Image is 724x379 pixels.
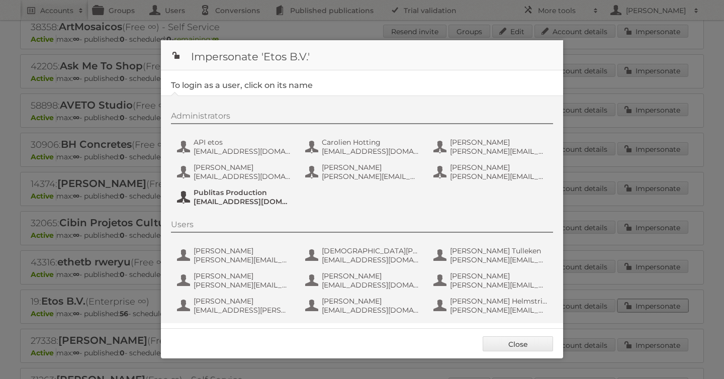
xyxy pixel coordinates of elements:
button: [PERSON_NAME] [PERSON_NAME][EMAIL_ADDRESS][DOMAIN_NAME] [176,270,294,291]
span: [EMAIL_ADDRESS][DOMAIN_NAME] [322,255,419,264]
button: [PERSON_NAME] [PERSON_NAME][EMAIL_ADDRESS][PERSON_NAME][PERSON_NAME][DOMAIN_NAME] [432,137,551,157]
span: [PERSON_NAME][EMAIL_ADDRESS][PERSON_NAME][DOMAIN_NAME] [322,172,419,181]
span: [PERSON_NAME] [194,297,291,306]
button: [PERSON_NAME] [EMAIL_ADDRESS][DOMAIN_NAME] [304,296,422,316]
span: Carolien Hotting [322,138,419,147]
span: [PERSON_NAME][EMAIL_ADDRESS][PERSON_NAME][PERSON_NAME][DOMAIN_NAME] [450,147,548,156]
h1: Impersonate 'Etos B.V.' [161,40,563,70]
span: [PERSON_NAME] [194,163,291,172]
span: [PERSON_NAME] [322,163,419,172]
span: [EMAIL_ADDRESS][DOMAIN_NAME] [322,306,419,315]
span: [PERSON_NAME][EMAIL_ADDRESS][DOMAIN_NAME] [450,306,548,315]
span: [EMAIL_ADDRESS][DOMAIN_NAME] [322,147,419,156]
button: [PERSON_NAME] Helmstrijd [PERSON_NAME][EMAIL_ADDRESS][DOMAIN_NAME] [432,296,551,316]
span: [PERSON_NAME][EMAIL_ADDRESS][PERSON_NAME][DOMAIN_NAME] [194,255,291,264]
div: Users [171,220,553,233]
span: [PERSON_NAME] [194,271,291,280]
span: [PERSON_NAME] [322,271,419,280]
button: API etos [EMAIL_ADDRESS][DOMAIN_NAME] [176,137,294,157]
span: [PERSON_NAME] Tulleken [450,246,548,255]
legend: To login as a user, click on its name [171,80,313,90]
a: Close [483,336,553,351]
button: Publitas Production [EMAIL_ADDRESS][DOMAIN_NAME] [176,187,294,207]
button: [PERSON_NAME] [PERSON_NAME][EMAIL_ADDRESS][PERSON_NAME][DOMAIN_NAME] [176,245,294,265]
span: API etos [194,138,291,147]
button: [PERSON_NAME] [PERSON_NAME][EMAIL_ADDRESS][DOMAIN_NAME] [432,270,551,291]
button: Carolien Hotting [EMAIL_ADDRESS][DOMAIN_NAME] [304,137,422,157]
span: [EMAIL_ADDRESS][DOMAIN_NAME] [194,172,291,181]
span: Publitas Production [194,188,291,197]
span: [PERSON_NAME][EMAIL_ADDRESS][DOMAIN_NAME] [450,280,548,290]
span: [PERSON_NAME] [450,271,548,280]
button: [PERSON_NAME] [EMAIL_ADDRESS][PERSON_NAME][DOMAIN_NAME] [176,296,294,316]
span: [PERSON_NAME] [322,297,419,306]
div: Administrators [171,111,553,124]
button: [PERSON_NAME] [EMAIL_ADDRESS][DOMAIN_NAME] [176,162,294,182]
span: [PERSON_NAME] Helmstrijd [450,297,548,306]
button: [PERSON_NAME] Tulleken [PERSON_NAME][EMAIL_ADDRESS][PERSON_NAME][DOMAIN_NAME] [432,245,551,265]
button: [DEMOGRAPHIC_DATA][PERSON_NAME] [EMAIL_ADDRESS][DOMAIN_NAME] [304,245,422,265]
span: [PERSON_NAME] [194,246,291,255]
button: [PERSON_NAME] [EMAIL_ADDRESS][DOMAIN_NAME] [304,270,422,291]
button: [PERSON_NAME] [PERSON_NAME][EMAIL_ADDRESS][PERSON_NAME][DOMAIN_NAME] [432,162,551,182]
span: [PERSON_NAME] [450,138,548,147]
span: [DEMOGRAPHIC_DATA][PERSON_NAME] [322,246,419,255]
span: [EMAIL_ADDRESS][PERSON_NAME][DOMAIN_NAME] [194,306,291,315]
button: [PERSON_NAME] [PERSON_NAME][EMAIL_ADDRESS][PERSON_NAME][DOMAIN_NAME] [304,162,422,182]
span: [PERSON_NAME][EMAIL_ADDRESS][PERSON_NAME][DOMAIN_NAME] [450,172,548,181]
span: [EMAIL_ADDRESS][DOMAIN_NAME] [194,147,291,156]
span: [PERSON_NAME][EMAIL_ADDRESS][DOMAIN_NAME] [194,280,291,290]
span: [EMAIL_ADDRESS][DOMAIN_NAME] [194,197,291,206]
span: [PERSON_NAME][EMAIL_ADDRESS][PERSON_NAME][DOMAIN_NAME] [450,255,548,264]
span: [PERSON_NAME] [450,163,548,172]
span: [EMAIL_ADDRESS][DOMAIN_NAME] [322,280,419,290]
